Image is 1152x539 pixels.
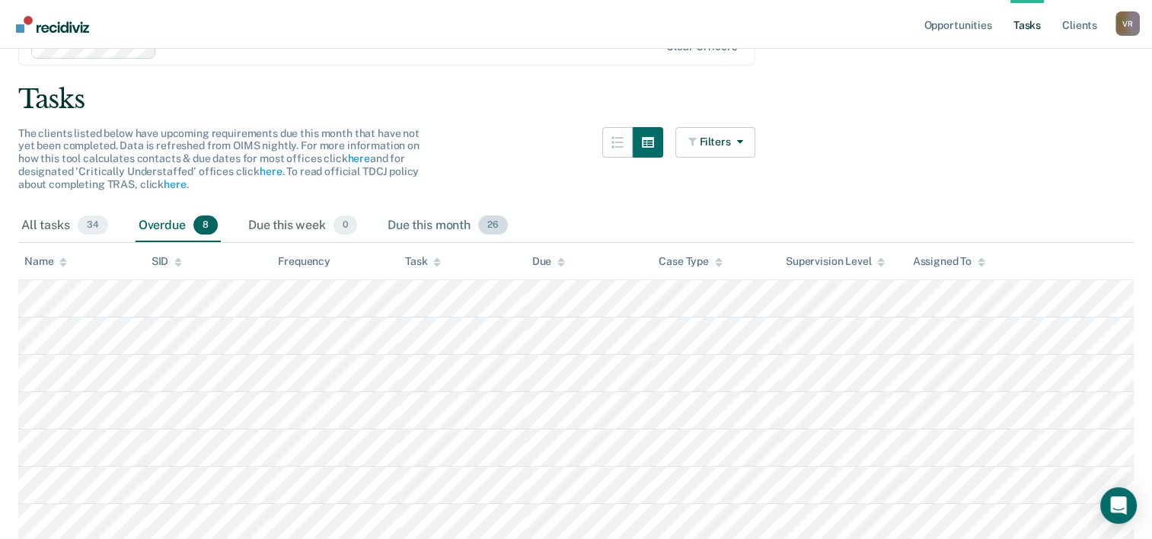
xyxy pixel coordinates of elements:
span: 34 [78,215,108,235]
span: 0 [333,215,357,235]
div: All tasks34 [18,209,111,243]
div: Due this week0 [245,209,360,243]
div: SID [152,255,183,268]
span: The clients listed below have upcoming requirements due this month that have not yet been complet... [18,127,420,190]
a: here [347,152,369,164]
span: 8 [193,215,218,235]
div: Open Intercom Messenger [1100,487,1137,524]
div: Assigned To [912,255,984,268]
div: Name [24,255,67,268]
a: here [164,178,186,190]
div: Overdue8 [136,209,221,243]
div: Supervision Level [786,255,886,268]
div: Tasks [18,84,1134,115]
div: V R [1115,11,1140,36]
button: Profile dropdown button [1115,11,1140,36]
img: Recidiviz [16,16,89,33]
span: 26 [478,215,508,235]
div: Due this month26 [385,209,511,243]
div: Task [405,255,441,268]
div: Due [532,255,566,268]
div: Frequency [278,255,330,268]
a: here [260,165,282,177]
button: Filters [675,127,756,158]
div: Case Type [659,255,723,268]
